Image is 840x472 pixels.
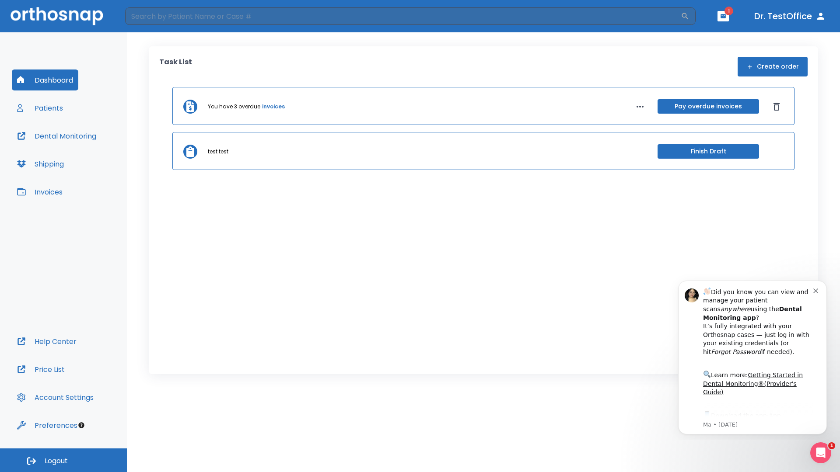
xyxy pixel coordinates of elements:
[724,7,733,15] span: 1
[12,387,99,408] button: Account Settings
[828,442,835,449] span: 1
[125,7,681,25] input: Search by Patient Name or Case #
[38,139,116,155] a: App Store
[658,99,759,114] button: Pay overdue invoices
[208,103,260,111] p: You have 3 overdue
[148,14,155,21] button: Dismiss notification
[12,69,78,90] button: Dashboard
[12,181,68,202] button: Invoices
[12,125,101,146] button: Dental Monitoring
[12,153,69,174] button: Shipping
[12,331,82,352] button: Help Center
[770,100,784,114] button: Dismiss
[10,7,103,25] img: Orthosnap
[12,415,83,436] button: Preferences
[658,144,759,159] button: Finish Draft
[12,359,70,380] button: Price List
[208,148,228,156] p: test test
[665,273,840,440] iframe: Intercom notifications message
[45,456,68,466] span: Logout
[159,57,192,76] p: Task List
[738,57,808,76] button: Create order
[810,442,831,463] iframe: Intercom live chat
[38,137,148,182] div: Download the app: | ​ Let us know if you need help getting started!
[38,148,148,156] p: Message from Ma, sent 5w ago
[751,8,829,24] button: Dr. TestOffice
[77,421,85,429] div: Tooltip anchor
[12,97,68,118] button: Patients
[262,103,285,111] a: invoices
